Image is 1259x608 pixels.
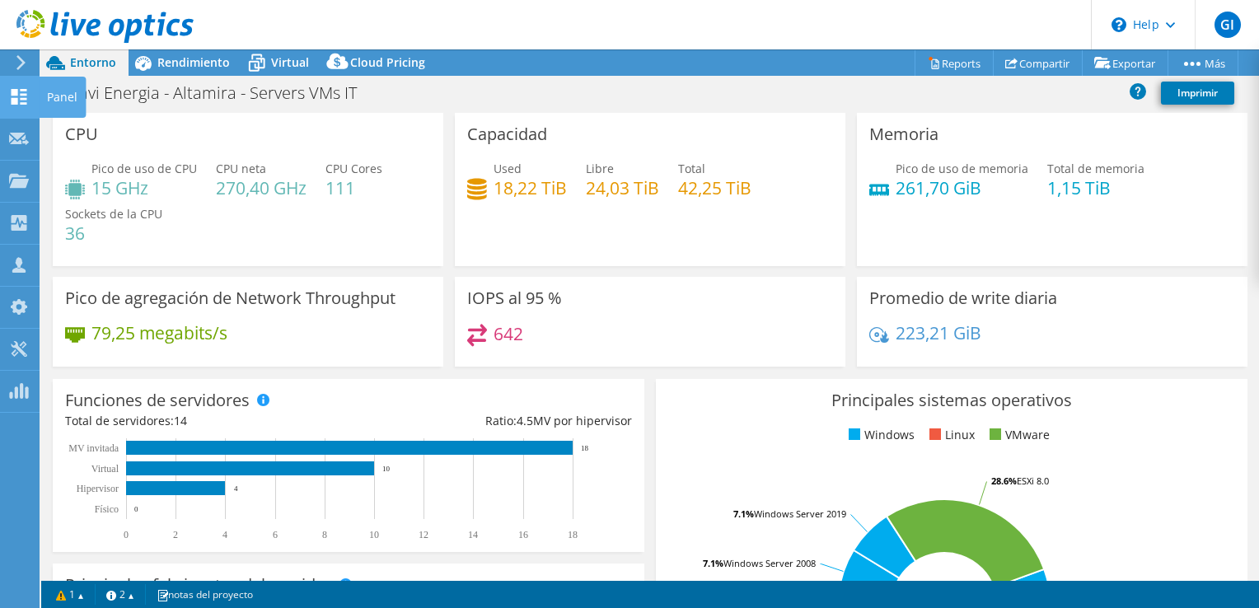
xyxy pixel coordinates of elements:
h3: CPU [65,125,98,143]
span: Pico de uso de CPU [91,161,197,176]
h3: Capacidad [467,125,547,143]
h3: Pico de agregación de Network Throughput [65,289,395,307]
div: Total de servidores: [65,412,349,430]
a: notas del proyecto [145,584,264,605]
a: Exportar [1082,50,1168,76]
li: VMware [985,426,1050,444]
span: CPU neta [216,161,266,176]
h4: 15 GHz [91,179,197,197]
span: Virtual [271,54,309,70]
span: Cloud Pricing [350,54,425,70]
h4: 111 [325,179,382,197]
span: Sockets de la CPU [65,206,162,222]
h4: 24,03 TiB [586,179,659,197]
text: 18 [568,529,578,540]
h3: Principales sistemas operativos [668,391,1235,409]
li: Windows [845,426,915,444]
h3: Funciones de servidores [65,391,250,409]
tspan: 7.1% [733,507,754,520]
h4: 223,21 GiB [896,324,981,342]
span: Total de memoria [1047,161,1144,176]
h4: 36 [65,224,162,242]
a: Compartir [993,50,1083,76]
h4: 270,40 GHz [216,179,307,197]
text: Virtual [91,463,119,475]
span: GI [1215,12,1241,38]
span: Used [494,161,522,176]
li: Linux [925,426,975,444]
a: 2 [95,584,146,605]
text: 4 [234,484,238,493]
tspan: 7.1% [703,557,723,569]
span: 4.5 [517,413,533,428]
text: Hipervisor [77,483,119,494]
tspan: Windows Server 2008 [723,557,816,569]
span: CPU Cores [325,161,382,176]
tspan: 28.6% [991,475,1017,487]
div: Ratio: MV por hipervisor [349,412,632,430]
h3: Promedio de write diaria [869,289,1057,307]
svg: \n [1112,17,1126,32]
text: 10 [382,465,391,473]
h3: Principales fabricantes del servidor [65,576,332,594]
text: 6 [273,529,278,540]
text: 2 [173,529,178,540]
a: 1 [44,584,96,605]
span: 14 [174,413,187,428]
span: Rendimiento [157,54,230,70]
h4: 18,22 TiB [494,179,567,197]
h4: 1,15 TiB [1047,179,1144,197]
text: MV invitada [68,442,119,454]
text: 8 [322,529,327,540]
span: Pico de uso de memoria [896,161,1028,176]
tspan: ESXi 8.0 [1017,475,1049,487]
a: Más [1168,50,1238,76]
tspan: Windows Server 2019 [754,507,846,520]
h4: 42,25 TiB [678,179,751,197]
tspan: Físico [95,503,119,515]
span: Total [678,161,705,176]
text: 0 [124,529,129,540]
text: 0 [134,505,138,513]
h3: Memoria [869,125,938,143]
h4: 261,70 GiB [896,179,1028,197]
text: 4 [222,529,227,540]
h4: 642 [494,325,523,343]
text: 10 [369,529,379,540]
span: Libre [586,161,614,176]
a: Imprimir [1161,82,1234,105]
h1: Saavi Energia - Altamira - Servers VMs IT [54,84,382,102]
span: Entorno [70,54,116,70]
text: 18 [581,444,589,452]
div: Panel [39,77,86,118]
a: Reports [915,50,994,76]
text: 14 [468,529,478,540]
text: 12 [419,529,428,540]
h3: IOPS al 95 % [467,289,562,307]
h4: 79,25 megabits/s [91,324,227,342]
text: 16 [518,529,528,540]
